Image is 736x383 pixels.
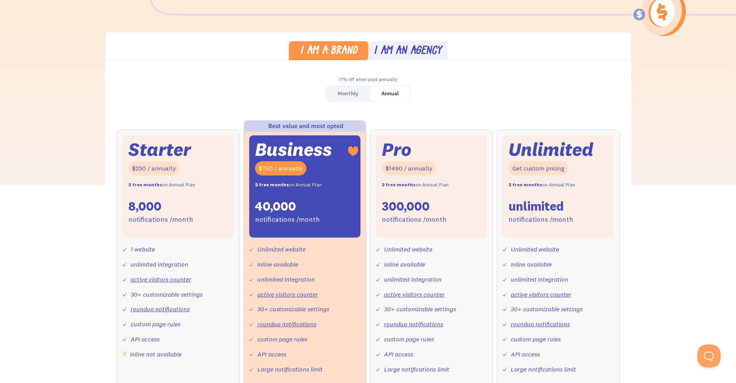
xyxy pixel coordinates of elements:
[257,304,329,315] div: 30+ customizable settings
[300,46,357,57] div: I am a brand
[384,334,434,345] div: custom page rules
[257,349,286,360] div: API access
[257,259,298,270] div: Inline available
[257,320,316,328] a: roundup notifications
[508,179,575,191] div: on Annual Plan
[130,349,182,360] div: Inline not available
[511,304,583,315] div: 30+ customizable settings
[384,290,445,298] a: active visitors counter
[255,198,296,214] div: 40,000
[131,244,155,255] div: 1 website
[508,198,564,214] div: unlimited
[255,214,320,225] div: notifications /month
[384,304,456,315] div: 30+ customizable settings
[508,182,542,187] strong: 2 free months
[381,88,399,99] div: Annual
[255,179,322,191] div: on Annual Plan
[511,334,561,345] div: custom page rules
[131,259,188,270] div: unlimited integration
[384,274,442,285] div: unlimited integration
[257,364,323,375] div: Large notifications limit
[255,141,332,158] div: Business
[257,274,315,285] div: unlimited integration
[511,364,576,375] div: Large notifications limit
[257,244,306,255] div: Unlimited website
[131,305,190,313] a: roundup notifications
[384,320,443,328] a: roundup notifications
[382,182,416,187] strong: 2 free months
[697,344,721,368] iframe: Toggle Customer Support
[257,290,318,298] a: active visitors counter
[511,290,571,298] a: active visitors counter
[508,141,593,158] div: Unlimited
[384,259,425,270] div: Inline available
[382,214,447,225] div: notifications /month
[255,182,289,187] strong: 2 free months
[382,179,449,191] div: on Annual Plan
[511,244,559,255] div: Unlimited website
[128,141,191,158] div: Starter
[382,161,436,175] div: $1490 / annually
[511,274,568,285] div: unlimited integration
[128,198,161,214] div: 8,000
[384,244,432,255] div: Unlimited website
[257,334,307,345] div: custom page rules
[511,320,570,328] a: roundup notifications
[508,214,573,225] div: notifications /month
[131,334,160,345] div: API access
[131,275,191,283] a: active visitors counter
[511,259,552,270] div: Inline available
[384,349,413,360] div: API access
[128,214,193,225] div: notifications /month
[255,161,306,175] div: $750 / annually
[511,349,540,360] div: API access
[131,319,180,330] div: custom page rules
[382,141,411,158] div: Pro
[384,364,449,375] div: Large notifications limit
[128,182,162,187] strong: 2 free months
[374,46,442,57] div: I am an agency
[338,88,358,99] div: Monthly
[128,161,180,175] div: $250 / annually
[128,179,195,191] div: on Annual Plan
[105,74,631,85] div: 17% off when paid annually
[382,198,430,214] div: 300,000
[131,289,202,300] div: 30+ customizable settings
[508,161,568,175] div: Get custom pricing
